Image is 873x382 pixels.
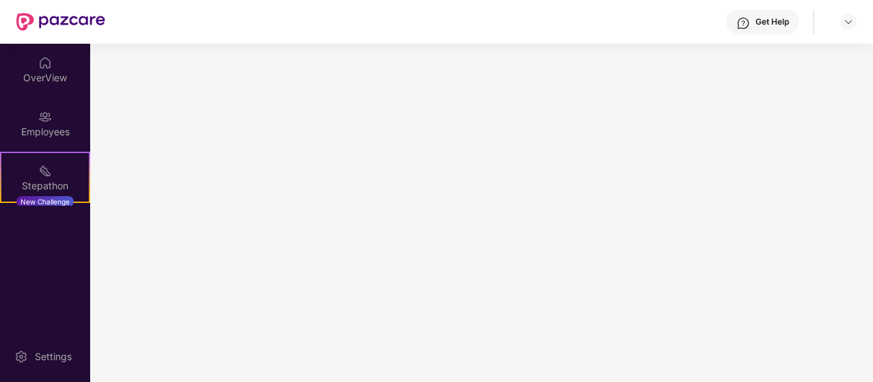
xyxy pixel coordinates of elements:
[38,56,52,70] img: svg+xml;base64,PHN2ZyBpZD0iSG9tZSIgeG1sbnM9Imh0dHA6Ly93d3cudzMub3JnLzIwMDAvc3ZnIiB3aWR0aD0iMjAiIG...
[16,196,74,207] div: New Challenge
[38,164,52,178] img: svg+xml;base64,PHN2ZyB4bWxucz0iaHR0cDovL3d3dy53My5vcmcvMjAwMC9zdmciIHdpZHRoPSIyMSIgaGVpZ2h0PSIyMC...
[14,350,28,364] img: svg+xml;base64,PHN2ZyBpZD0iU2V0dGluZy0yMHgyMCIgeG1sbnM9Imh0dHA6Ly93d3cudzMub3JnLzIwMDAvc3ZnIiB3aW...
[736,16,750,30] img: svg+xml;base64,PHN2ZyBpZD0iSGVscC0zMngzMiIgeG1sbnM9Imh0dHA6Ly93d3cudzMub3JnLzIwMDAvc3ZnIiB3aWR0aD...
[1,179,89,193] div: Stepathon
[31,350,76,364] div: Settings
[38,110,52,124] img: svg+xml;base64,PHN2ZyBpZD0iRW1wbG95ZWVzIiB4bWxucz0iaHR0cDovL3d3dy53My5vcmcvMjAwMC9zdmciIHdpZHRoPS...
[756,16,789,27] div: Get Help
[843,16,854,27] img: svg+xml;base64,PHN2ZyBpZD0iRHJvcGRvd24tMzJ4MzIiIHhtbG5zPSJodHRwOi8vd3d3LnczLm9yZy8yMDAwL3N2ZyIgd2...
[16,13,105,31] img: New Pazcare Logo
